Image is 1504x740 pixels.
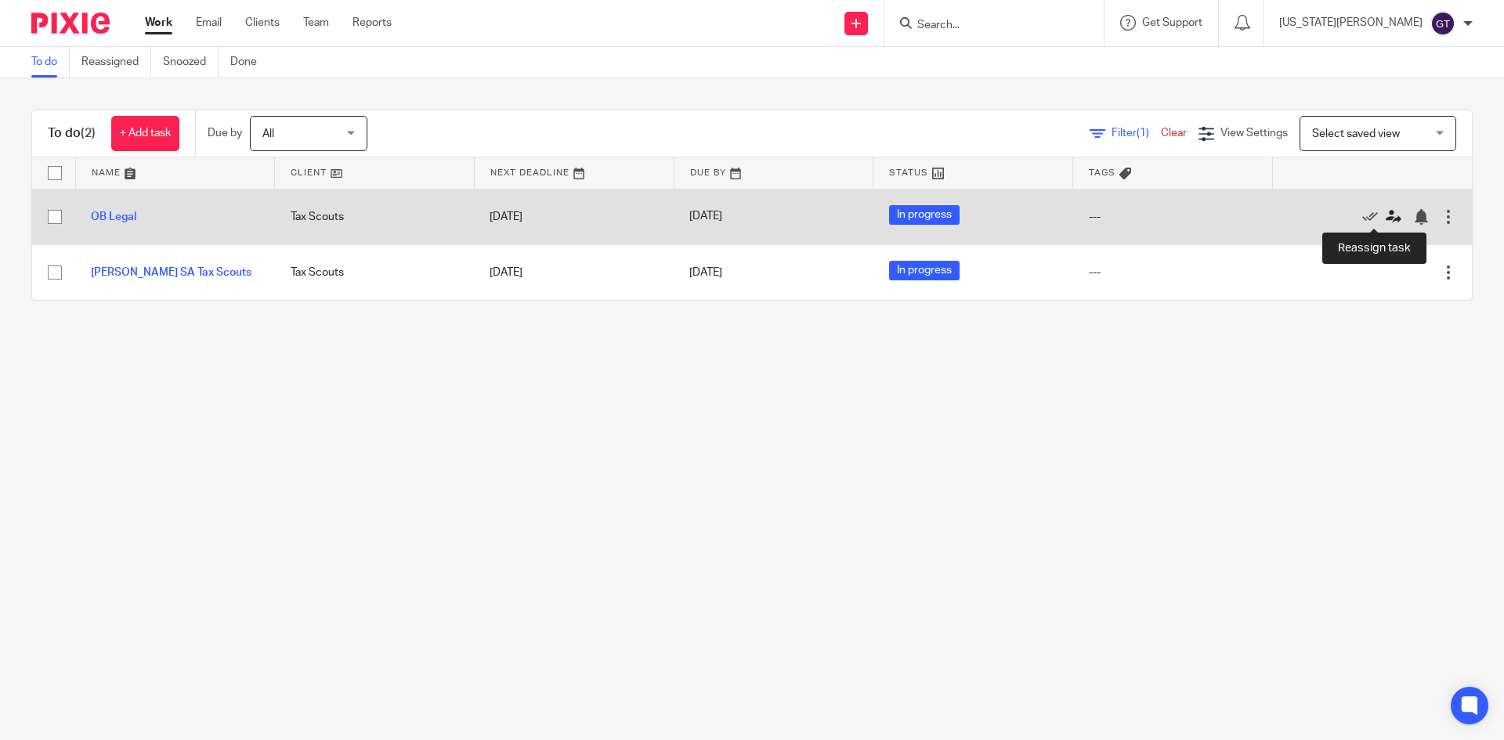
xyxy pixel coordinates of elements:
[1112,128,1161,139] span: Filter
[262,128,274,139] span: All
[245,15,280,31] a: Clients
[889,205,960,225] span: In progress
[275,244,475,300] td: Tax Scouts
[145,15,172,31] a: Work
[1312,128,1400,139] span: Select saved view
[1089,265,1257,280] div: ---
[1089,209,1257,225] div: ---
[196,15,222,31] a: Email
[689,211,722,222] span: [DATE]
[689,267,722,278] span: [DATE]
[163,47,219,78] a: Snoozed
[1089,168,1115,177] span: Tags
[1220,128,1288,139] span: View Settings
[889,261,960,280] span: In progress
[1279,15,1423,31] p: [US_STATE][PERSON_NAME]
[916,19,1057,33] input: Search
[1430,11,1455,36] img: svg%3E
[81,47,151,78] a: Reassigned
[275,189,475,244] td: Tax Scouts
[91,267,251,278] a: [PERSON_NAME] SA Tax Scouts
[1142,17,1202,28] span: Get Support
[91,211,136,222] a: OB Legal
[208,125,242,141] p: Due by
[81,127,96,139] span: (2)
[474,189,674,244] td: [DATE]
[1362,209,1386,225] a: Mark as done
[1161,128,1187,139] a: Clear
[303,15,329,31] a: Team
[230,47,269,78] a: Done
[31,13,110,34] img: Pixie
[31,47,70,78] a: To do
[1137,128,1149,139] span: (1)
[111,116,179,151] a: + Add task
[352,15,392,31] a: Reports
[474,244,674,300] td: [DATE]
[48,125,96,142] h1: To do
